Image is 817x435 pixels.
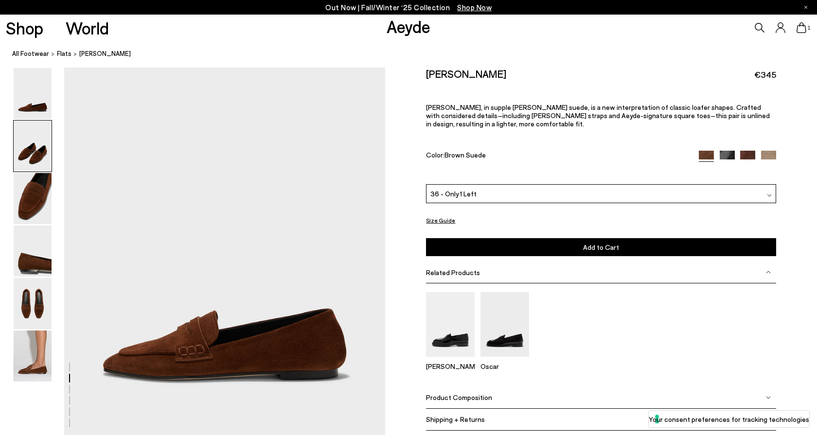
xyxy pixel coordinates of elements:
img: Alfie Suede Loafers - Image 3 [14,173,52,224]
span: [PERSON_NAME], in supple [PERSON_NAME] suede, is a new interpretation of classic loafer shapes. C... [426,103,770,128]
span: 36 - Only 1 Left [430,189,477,199]
span: Product Composition [426,393,492,401]
img: svg%3E [766,395,771,400]
a: World [66,19,109,36]
p: Oscar [480,362,529,370]
img: Alfie Suede Loafers - Image 4 [14,226,52,277]
a: Leon Loafers [PERSON_NAME] [426,350,475,370]
a: Aeyde [387,16,430,36]
img: Alfie Suede Loafers - Image 5 [14,278,52,329]
p: Out Now | Fall/Winter ‘25 Collection [325,1,492,14]
span: [PERSON_NAME] [79,49,131,59]
button: Add to Cart [426,238,776,256]
span: Navigate to /collections/new-in [457,3,492,12]
button: Your consent preferences for tracking technologies [649,411,809,427]
span: Add to Cart [583,243,619,251]
img: Alfie Suede Loafers - Image 2 [14,121,52,172]
span: €345 [754,69,776,81]
img: Alfie Suede Loafers - Image 6 [14,331,52,382]
img: svg%3E [767,193,772,198]
a: Shop [6,19,43,36]
img: Oscar Leather Loafers [480,292,529,357]
span: flats [57,50,71,57]
h2: [PERSON_NAME] [426,68,506,80]
nav: breadcrumb [12,41,817,68]
img: Leon Loafers [426,292,475,357]
img: svg%3E [766,270,771,275]
span: Brown Suede [444,151,486,159]
div: Color: [426,151,688,162]
p: [PERSON_NAME] [426,362,475,370]
span: 1 [806,25,811,31]
a: 1 [797,22,806,33]
img: Alfie Suede Loafers - Image 1 [14,68,52,119]
a: flats [57,49,71,59]
label: Your consent preferences for tracking technologies [649,414,809,424]
a: All Footwear [12,49,49,59]
span: Related Products [426,268,480,277]
a: Oscar Leather Loafers Oscar [480,350,529,370]
span: Shipping + Returns [426,415,485,423]
button: Size Guide [426,214,455,226]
